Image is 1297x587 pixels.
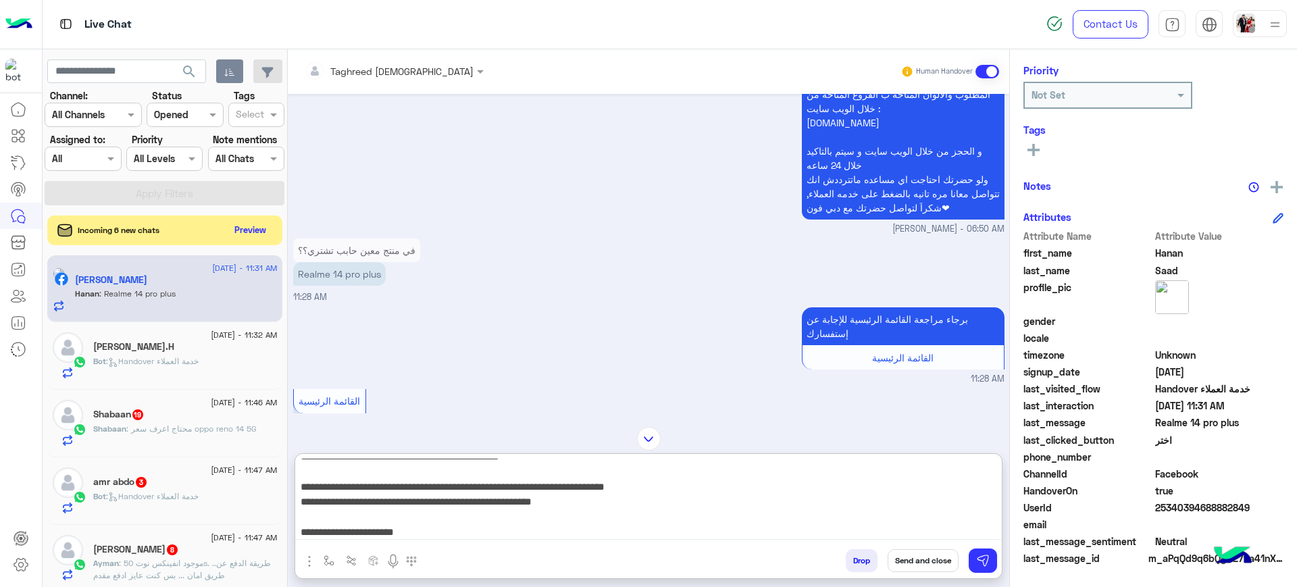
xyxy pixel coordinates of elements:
span: [DATE] - 11:31 AM [212,262,277,274]
span: Saad [1155,263,1284,278]
img: select flow [324,555,334,566]
h6: Priority [1023,64,1059,76]
span: : Handover خدمة العملاء [106,491,199,501]
span: [DATE] - 11:46 AM [211,397,277,409]
label: Channel: [50,88,88,103]
p: 15/8/2025, 6:50 AM [802,54,1004,220]
span: last_message_id [1023,551,1146,565]
img: hulul-logo.png [1209,533,1256,580]
span: gender [1023,314,1152,328]
p: 15/8/2025, 11:28 AM [293,238,420,262]
button: create order [363,549,385,571]
span: : Handover خدمة العملاء [106,356,199,366]
span: null [1155,450,1284,464]
img: Logo [5,10,32,39]
button: select flow [318,549,340,571]
img: send attachment [301,553,317,569]
span: 3 [136,477,147,488]
span: Bot [93,491,106,501]
span: last_message_sentiment [1023,534,1152,548]
span: محتاج اعرف سعر oppo reno 14 5G [126,424,257,434]
img: WhatsApp [73,355,86,369]
button: Trigger scenario [340,549,363,571]
span: null [1155,517,1284,532]
span: Realme 14 pro plus [1155,415,1284,430]
span: HandoverOn [1023,484,1152,498]
span: last_name [1023,263,1152,278]
img: make a call [406,556,417,567]
img: scroll [637,427,661,451]
span: last_interaction [1023,399,1152,413]
span: Attribute Value [1155,229,1284,243]
span: القائمة الرئيسية [299,395,360,407]
button: Apply Filters [45,181,284,205]
span: Hanan [75,288,99,299]
label: Status [152,88,182,103]
img: send voice note [385,553,401,569]
img: spinner [1046,16,1063,32]
img: send message [976,554,990,567]
img: tab [1165,17,1180,32]
img: 1403182699927242 [5,59,30,83]
label: Note mentions [213,132,277,147]
span: 11:28 AM [971,373,1004,386]
p: 15/8/2025, 11:28 AM [802,307,1004,345]
span: Shabaan [93,424,126,434]
span: phone_number [1023,450,1152,464]
button: Preview [229,220,272,240]
img: Trigger scenario [346,555,357,566]
img: defaultAdmin.png [53,467,83,498]
span: signup_date [1023,365,1152,379]
img: tab [57,16,74,32]
span: UserId [1023,501,1152,515]
span: null [1155,314,1284,328]
h5: amr abdo [93,476,148,488]
label: Assigned to: [50,132,105,147]
a: tab [1159,10,1186,39]
img: WhatsApp [73,423,86,436]
span: 0 [1155,467,1284,481]
img: picture [1155,280,1189,314]
span: email [1023,517,1152,532]
p: Live Chat [84,16,132,34]
span: القائمة الرئيسية [872,352,934,363]
img: create order [368,555,379,566]
img: add [1271,181,1283,193]
h5: Ayman Hassen [93,544,179,555]
small: Human Handover [916,66,973,77]
h5: Shabaan [93,409,145,420]
h5: Hanan Saad [75,274,147,286]
span: profile_pic [1023,280,1152,311]
span: [PERSON_NAME] - 06:50 AM [892,223,1004,236]
span: [DATE] - 11:32 AM [211,329,277,341]
span: Realme 14 pro plus [99,288,176,299]
span: 0 [1155,534,1284,548]
span: Hanan [1155,246,1284,260]
img: Facebook [55,272,68,286]
img: picture [53,267,65,280]
span: 2025-08-15T02:02:29.19Z [1155,365,1284,379]
span: Unknown [1155,348,1284,362]
span: last_clicked_button [1023,433,1152,447]
span: 11:28 AM [293,292,327,302]
p: 15/8/2025, 11:28 AM [293,262,386,286]
img: profile [1267,16,1283,33]
span: 19 [132,409,143,420]
span: ChannelId [1023,467,1152,481]
span: Incoming 6 new chats [78,224,159,236]
img: defaultAdmin.png [53,535,83,565]
span: 8 [167,544,178,555]
span: 2025-08-15T08:31:18.434Z [1155,399,1284,413]
h6: Notes [1023,180,1051,192]
span: null [1155,331,1284,345]
h5: Yousef.H [93,341,174,353]
span: timezone [1023,348,1152,362]
span: true [1155,484,1284,498]
img: defaultAdmin.png [53,400,83,430]
span: 25340394688882849 [1155,501,1284,515]
button: Drop [846,549,878,572]
label: Priority [132,132,163,147]
span: m_aPqQd9q6bQgX27va41nXP3aNTy_7OuONt3Trw5dyQ9bzxl-262lct_HGcVHph7-2MW47U2Wbgb0jdSMEXZW9cw [1148,551,1283,565]
span: موجود انفينكس نوت 50s. ..طريقة الدفع عن طريق امان ... بس كنت عايز ادفع مقدم [93,558,271,580]
span: [DATE] - 11:47 AM [211,464,277,476]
